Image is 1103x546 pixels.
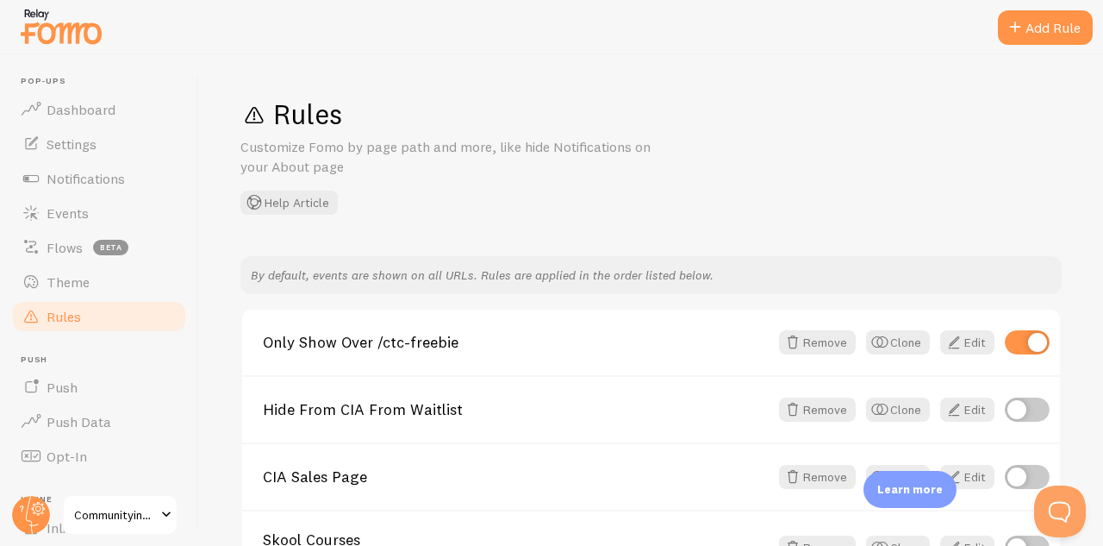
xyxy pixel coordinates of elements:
[10,127,188,161] a: Settings
[47,413,111,430] span: Push Data
[10,92,188,127] a: Dashboard
[940,465,994,489] a: Edit
[940,398,994,422] a: Edit
[21,355,188,366] span: Push
[47,135,97,153] span: Settings
[263,469,769,485] a: CIA Sales Page
[47,448,87,465] span: Opt-In
[10,196,188,230] a: Events
[779,398,856,422] button: Remove
[47,101,115,118] span: Dashboard
[10,161,188,196] a: Notifications
[866,465,930,489] button: Clone
[779,330,856,355] button: Remove
[10,299,188,334] a: Rules
[10,265,188,299] a: Theme
[10,405,188,439] a: Push Data
[10,439,188,474] a: Opt-In
[1034,486,1086,537] iframe: Help Scout Beacon - Open
[47,273,90,291] span: Theme
[263,335,769,350] a: Only Show Over /ctc-freebie
[940,330,994,355] a: Edit
[779,465,856,489] button: Remove
[240,191,338,215] button: Help Article
[47,379,78,396] span: Push
[18,4,104,48] img: fomo-relay-logo-orange.svg
[74,505,156,525] span: Communityinfluencer
[240,137,654,177] p: Customize Fomo by page path and more, like hide Notifications on your About page
[863,471,957,508] div: Learn more
[866,330,930,355] button: Clone
[47,170,125,187] span: Notifications
[62,494,178,536] a: Communityinfluencer
[21,76,188,87] span: Pop-ups
[251,267,1051,284] p: By default, events are shown on all URLs. Rules are applied in the order listed below.
[93,240,128,255] span: beta
[240,97,1062,132] h1: Rules
[10,230,188,265] a: Flows beta
[47,204,89,222] span: Events
[866,398,930,422] button: Clone
[263,402,769,417] a: Hide From CIA From Waitlist
[877,481,943,498] p: Learn more
[10,370,188,405] a: Push
[47,308,81,325] span: Rules
[47,239,83,256] span: Flows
